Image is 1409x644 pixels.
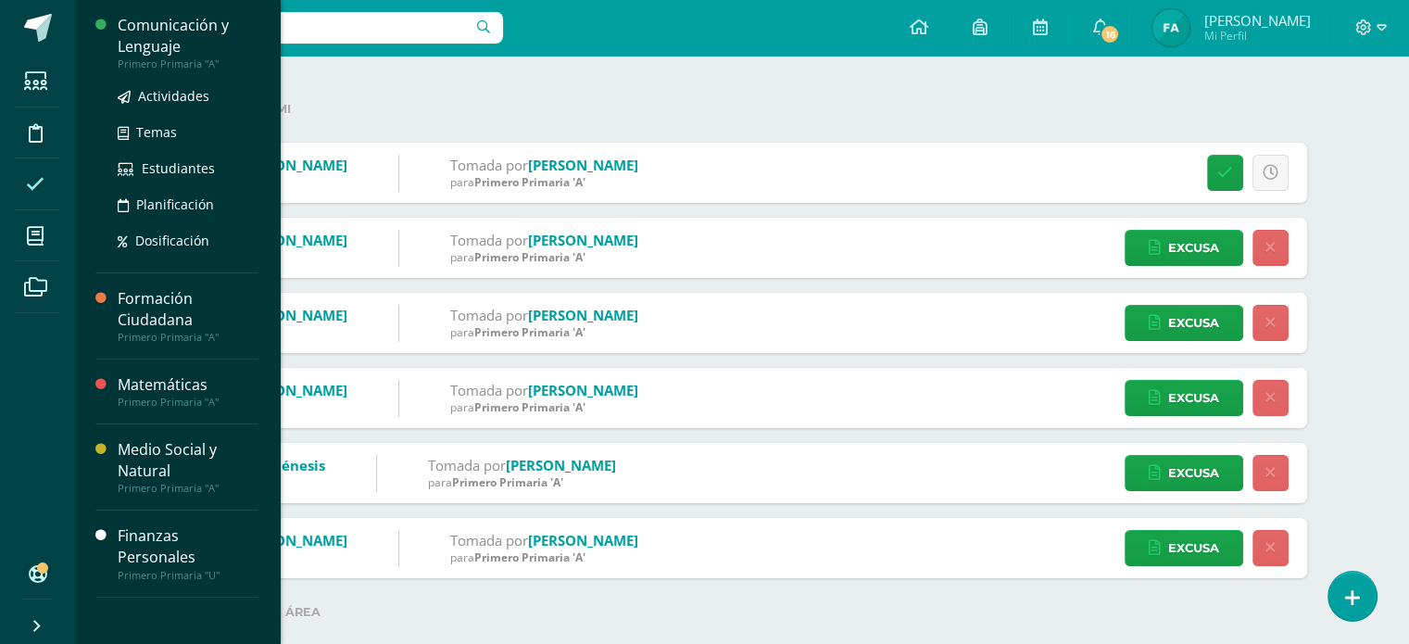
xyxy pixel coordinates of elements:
[528,531,638,549] a: [PERSON_NAME]
[1125,455,1243,491] a: Excusa
[452,474,563,490] span: Primero Primaria 'A'
[474,174,585,190] span: Primero Primaria 'A'
[237,456,325,474] a: Cap, Génesis
[237,174,347,190] div: [DATE]
[118,15,258,57] div: Comunicación y Lenguaje
[474,549,585,565] span: Primero Primaria 'A'
[428,456,506,474] span: Tomada por
[237,249,347,265] div: [DATE]
[118,396,258,409] div: Primero Primaria "A"
[428,474,616,490] div: para
[118,439,258,495] a: Medio Social y NaturalPrimero Primaria "A"
[450,399,638,415] div: para
[528,156,638,174] a: [PERSON_NAME]
[1203,11,1310,30] span: [PERSON_NAME]
[135,232,209,249] span: Dosificación
[118,331,258,344] div: Primero Primaria "A"
[136,123,177,141] span: Temas
[528,306,638,324] a: [PERSON_NAME]
[450,306,528,324] span: Tomada por
[118,374,258,396] div: Matemáticas
[1152,9,1189,46] img: 7f7a713695d13f57577952fac26fafb9.png
[118,374,258,409] a: MatemáticasPrimero Primaria "A"
[1125,230,1243,266] a: Excusa
[528,231,638,249] a: [PERSON_NAME]
[450,231,528,249] span: Tomada por
[474,324,585,340] span: Primero Primaria 'A'
[1125,530,1243,566] a: Excusa
[237,324,347,340] div: [DATE]
[118,230,258,251] a: Dosificación
[118,288,258,331] div: Formación Ciudadana
[177,593,1307,631] label: Tomadas en mi área
[118,525,258,581] a: Finanzas PersonalesPrimero Primaria "U"
[237,474,325,490] div: [DATE]
[474,399,585,415] span: Primero Primaria 'A'
[237,231,347,249] a: [PERSON_NAME]
[118,482,258,495] div: Primero Primaria "A"
[450,174,638,190] div: para
[118,85,258,107] a: Actividades
[450,156,528,174] span: Tomada por
[1203,28,1310,44] span: Mi Perfil
[177,90,1307,128] label: Tomadas por mi
[474,249,585,265] span: Primero Primaria 'A'
[450,531,528,549] span: Tomada por
[450,249,638,265] div: para
[1100,24,1120,44] span: 16
[118,121,258,143] a: Temas
[528,381,638,399] a: [PERSON_NAME]
[142,159,215,177] span: Estudiantes
[237,531,347,549] a: [PERSON_NAME]
[118,15,258,70] a: Comunicación y LenguajePrimero Primaria "A"
[118,57,258,70] div: Primero Primaria "A"
[237,399,347,415] div: [DATE]
[118,525,258,568] div: Finanzas Personales
[118,194,258,215] a: Planificación
[1125,380,1243,416] a: Excusa
[237,549,347,565] div: [DATE]
[118,569,258,582] div: Primero Primaria "U"
[118,439,258,482] div: Medio Social y Natural
[450,549,638,565] div: para
[450,324,638,340] div: para
[237,156,347,174] a: [PERSON_NAME]
[1168,306,1219,340] span: Excusa
[1168,231,1219,265] span: Excusa
[237,306,347,324] a: [PERSON_NAME]
[450,381,528,399] span: Tomada por
[118,158,258,179] a: Estudiantes
[86,12,503,44] input: Busca un usuario...
[118,288,258,344] a: Formación CiudadanaPrimero Primaria "A"
[1168,456,1219,490] span: Excusa
[506,456,616,474] a: [PERSON_NAME]
[138,87,209,105] span: Actividades
[1168,381,1219,415] span: Excusa
[237,381,347,399] a: [PERSON_NAME]
[136,196,214,213] span: Planificación
[1125,305,1243,341] a: Excusa
[1168,531,1219,565] span: Excusa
